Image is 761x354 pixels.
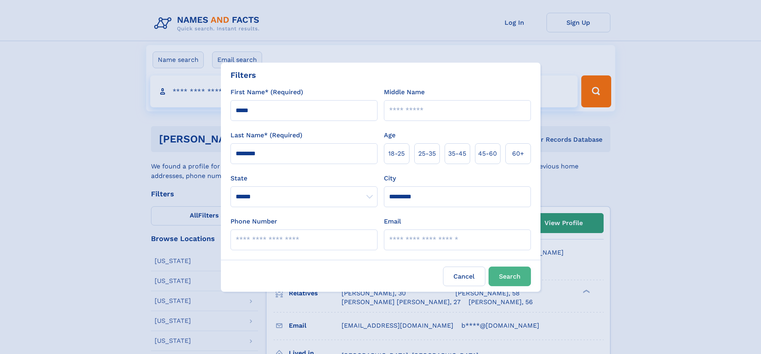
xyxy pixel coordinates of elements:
label: Phone Number [230,217,277,226]
label: State [230,174,378,183]
label: City [384,174,396,183]
label: Middle Name [384,87,425,97]
span: 35‑45 [448,149,466,158]
label: Last Name* (Required) [230,131,302,140]
label: First Name* (Required) [230,87,303,97]
button: Search [489,267,531,286]
label: Email [384,217,401,226]
span: 45‑60 [478,149,497,158]
label: Age [384,131,395,140]
span: 18‑25 [388,149,405,158]
span: 60+ [512,149,524,158]
span: 25‑35 [418,149,436,158]
div: Filters [230,69,256,81]
label: Cancel [443,267,485,286]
